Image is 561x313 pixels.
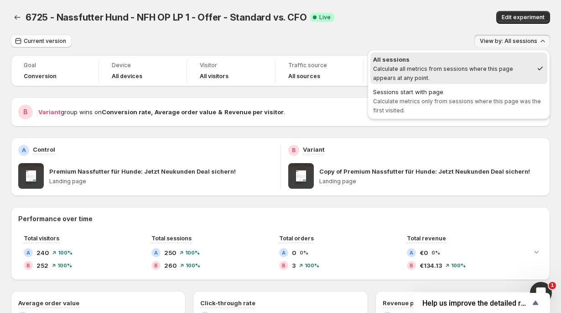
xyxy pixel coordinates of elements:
[22,147,26,154] h2: A
[303,145,325,154] p: Variant
[155,108,216,116] strong: Average order value
[164,261,177,270] span: 260
[36,261,48,270] span: 252
[292,248,296,257] span: 0
[420,248,428,257] span: €0
[36,248,49,257] span: 240
[373,55,533,64] div: All sessions
[292,147,296,154] h2: B
[224,108,284,116] strong: Revenue per visitor
[496,11,550,24] button: Edit experiment
[57,263,72,268] span: 100%
[18,214,543,223] h2: Performance over time
[24,235,59,242] span: Total visitors
[282,250,286,255] h2: A
[530,282,552,304] iframe: Intercom live chat
[502,14,545,21] span: Edit experiment
[200,61,262,81] a: VisitorAll visitors
[373,65,513,81] span: Calculate all metrics from sessions where this page appears at any point.
[319,167,530,176] p: Copy of Premium Nassfutter für Hunde: Jetzt Neukunden Deal sichern!
[549,282,556,289] span: 1
[410,250,413,255] h2: A
[420,261,442,270] span: €134.13
[151,235,192,242] span: Total sessions
[319,14,331,21] span: Live
[282,263,286,268] h2: B
[279,235,314,242] span: Total orders
[373,87,545,96] div: Sessions start with page
[49,178,273,185] p: Landing page
[112,73,142,80] h4: All devices
[154,263,158,268] h2: B
[24,37,66,45] span: Current version
[373,98,541,114] span: Calculate metrics only from sessions where this page was the first visited.
[154,250,158,255] h2: A
[18,298,79,308] h3: Average order value
[474,35,550,48] button: View by: All sessions
[38,108,61,116] span: Variant
[185,250,200,255] span: 100%
[58,250,73,255] span: 100%
[422,299,530,308] span: Help us improve the detailed report for A/B campaigns
[38,108,285,116] span: group wins on .
[319,178,543,185] p: Landing page
[200,298,255,308] h3: Click-through rate
[288,163,314,189] img: Copy of Premium Nassfutter für Hunde: Jetzt Neukunden Deal sichern!
[23,107,28,117] h2: B
[26,250,30,255] h2: A
[431,250,440,255] span: 0%
[164,248,176,257] span: 250
[288,62,350,69] span: Traffic source
[112,62,174,69] span: Device
[410,263,413,268] h2: B
[292,261,296,270] span: 3
[24,62,86,69] span: Goal
[288,61,350,81] a: Traffic sourceAll sources
[33,145,55,154] p: Control
[383,298,441,308] h3: Revenue per visitor
[530,245,543,258] button: Expand chart
[151,108,153,116] strong: ,
[24,73,57,80] span: Conversion
[200,73,229,80] h4: All visitors
[26,12,306,23] span: 6725 - Nassfutter Hund - NFH OP LP 1 - Offer - Standard vs. CFO
[422,297,541,308] button: Show survey - Help us improve the detailed report for A/B campaigns
[451,263,466,268] span: 100%
[102,108,151,116] strong: Conversion rate
[218,108,223,116] strong: &
[186,263,200,268] span: 100%
[112,61,174,81] a: DeviceAll devices
[288,73,320,80] h4: All sources
[200,62,262,69] span: Visitor
[11,35,72,48] button: Current version
[305,263,319,268] span: 100%
[24,61,86,81] a: GoalConversion
[300,250,308,255] span: 0%
[480,37,537,45] span: View by: All sessions
[11,11,24,24] button: Back
[26,263,30,268] h2: B
[49,167,236,176] p: Premium Nassfutter für Hunde: Jetzt Neukunden Deal sichern!
[407,235,446,242] span: Total revenue
[18,163,44,189] img: Premium Nassfutter für Hunde: Jetzt Neukunden Deal sichern!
